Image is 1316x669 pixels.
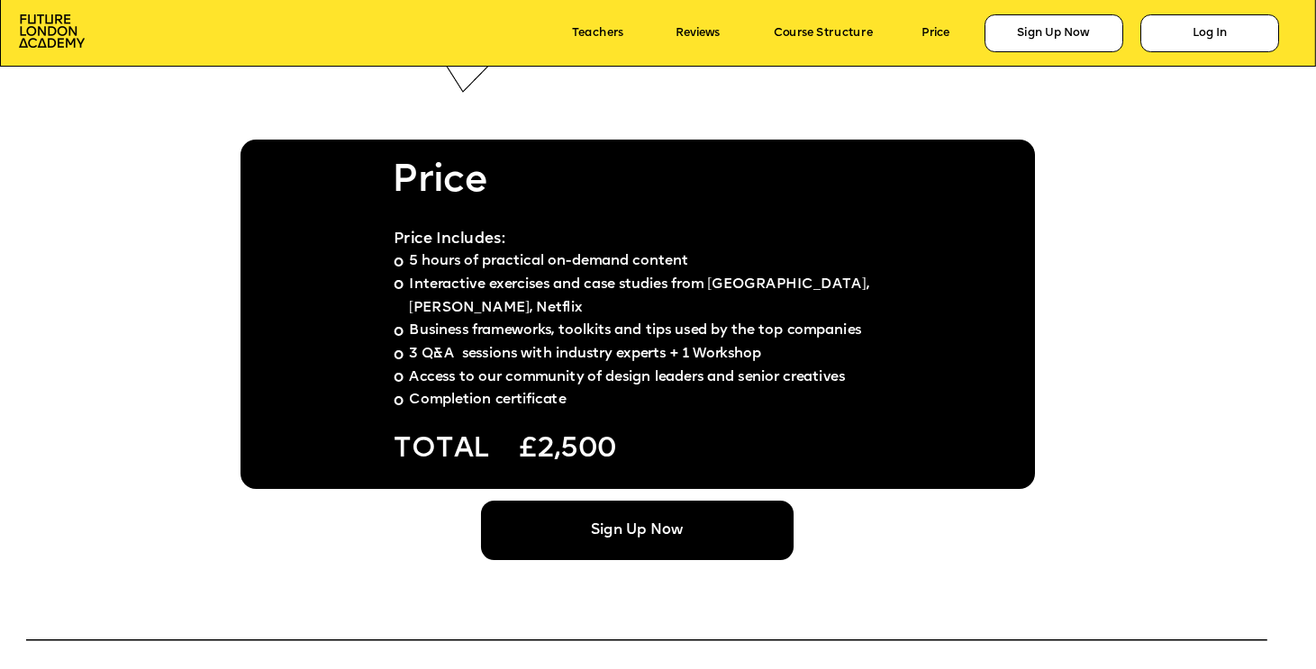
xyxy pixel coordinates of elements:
a: Price [921,27,949,40]
a: Reviews [676,27,720,40]
span: 3 Q&A sessions with industry experts + 1 Workshop [409,348,761,362]
a: Teachers [572,27,623,40]
span: £2,500 [519,435,616,465]
img: image-aac980e9-41de-4c2d-a048-f29dd30a0068.png [19,14,85,48]
span: Price Includes: [394,232,505,248]
a: Course Structure [774,27,873,40]
span: TOTAL [394,435,490,465]
span: 5 hours of practical on-demand content [409,255,688,269]
span: Access to our community of design leaders and senior creatives [409,371,845,385]
span: Completion certificate [409,393,566,408]
span: Business frameworks, toolkits and tips used by the top companies [409,324,861,339]
span: Price [392,161,488,201]
span: Interactive exercises and case studies from [GEOGRAPHIC_DATA], [PERSON_NAME], Netflix [409,278,873,315]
